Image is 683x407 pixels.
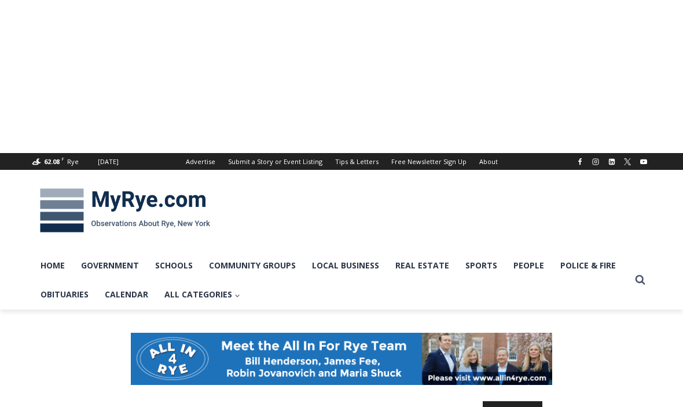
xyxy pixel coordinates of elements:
span: 62.08 [44,157,60,166]
a: Linkedin [605,155,619,169]
a: Instagram [589,155,603,169]
a: Schools [147,251,201,280]
img: MyRye.com [32,180,218,241]
a: Submit a Story or Event Listing [222,153,329,170]
span: All Categories [164,288,240,301]
a: People [505,251,552,280]
a: Free Newsletter Sign Up [385,153,473,170]
a: X [620,155,634,169]
nav: Secondary Navigation [179,153,504,170]
div: Rye [67,157,79,167]
a: Community Groups [201,251,304,280]
a: Advertise [179,153,222,170]
a: Facebook [573,155,587,169]
a: Government [73,251,147,280]
span: F [61,155,64,162]
nav: Primary Navigation [32,251,630,310]
a: Local Business [304,251,387,280]
a: YouTube [637,155,651,169]
a: Home [32,251,73,280]
a: Calendar [97,280,156,309]
a: Tips & Letters [329,153,385,170]
a: Sports [457,251,505,280]
div: [DATE] [98,157,119,167]
button: View Search Form [630,270,651,290]
a: About [473,153,504,170]
a: Police & Fire [552,251,624,280]
a: Obituaries [32,280,97,309]
a: Real Estate [387,251,457,280]
img: All in for Rye [131,333,552,385]
a: All Categories [156,280,248,309]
